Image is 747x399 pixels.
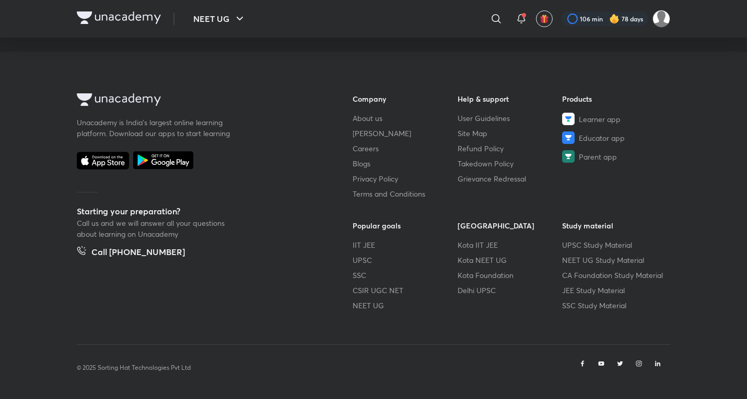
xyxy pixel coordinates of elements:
a: Grievance Redressal [458,173,563,184]
a: Kota IIT JEE [458,239,563,250]
a: Blogs [353,158,458,169]
a: Careers [353,143,458,154]
a: JEE Study Material [562,285,667,296]
a: Call [PHONE_NUMBER] [77,246,185,260]
a: Takedown Policy [458,158,563,169]
img: Company Logo [77,93,161,106]
a: IIT JEE [353,239,458,250]
a: Company Logo [77,11,161,27]
a: Kota NEET UG [458,255,563,265]
img: streak [609,14,620,24]
p: Call us and we will answer all your questions about learning on Unacademy [77,217,234,239]
a: CSIR UGC NET [353,285,458,296]
h6: [GEOGRAPHIC_DATA] [458,220,563,231]
p: © 2025 Sorting Hat Technologies Pvt Ltd [77,363,191,372]
a: Refund Policy [458,143,563,154]
a: Educator app [562,131,667,144]
a: Privacy Policy [353,173,458,184]
h6: Popular goals [353,220,458,231]
a: NEET UG [353,300,458,311]
img: Educator app [562,131,575,144]
h6: Study material [562,220,667,231]
a: NEET UG Study Material [562,255,667,265]
a: CA Foundation Study Material [562,270,667,281]
span: Educator app [579,132,625,143]
h5: Call [PHONE_NUMBER] [91,246,185,260]
a: About us [353,113,458,124]
h6: Company [353,93,458,104]
span: Careers [353,143,379,154]
a: SSC Study Material [562,300,667,311]
a: UPSC Study Material [562,239,667,250]
a: SSC [353,270,458,281]
a: User Guidelines [458,113,563,124]
button: avatar [536,10,553,27]
a: [PERSON_NAME] [353,128,458,139]
span: Learner app [579,114,621,125]
a: Site Map [458,128,563,139]
h6: Help & support [458,93,563,104]
button: NEET UG [187,8,252,29]
a: Company Logo [77,93,319,108]
span: Parent app [579,151,617,162]
a: Terms and Conditions [353,188,458,199]
img: Learner app [562,113,575,125]
a: Parent app [562,150,667,163]
img: Company Logo [77,11,161,24]
h6: Products [562,93,667,104]
p: Unacademy is India’s largest online learning platform. Download our apps to start learning [77,117,234,139]
a: Kota Foundation [458,270,563,281]
h5: Starting your preparation? [77,205,319,217]
img: Parent app [562,150,575,163]
a: Delhi UPSC [458,285,563,296]
a: Learner app [562,113,667,125]
a: UPSC [353,255,458,265]
img: Kushagra Singh [652,10,670,28]
img: avatar [540,14,549,23]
